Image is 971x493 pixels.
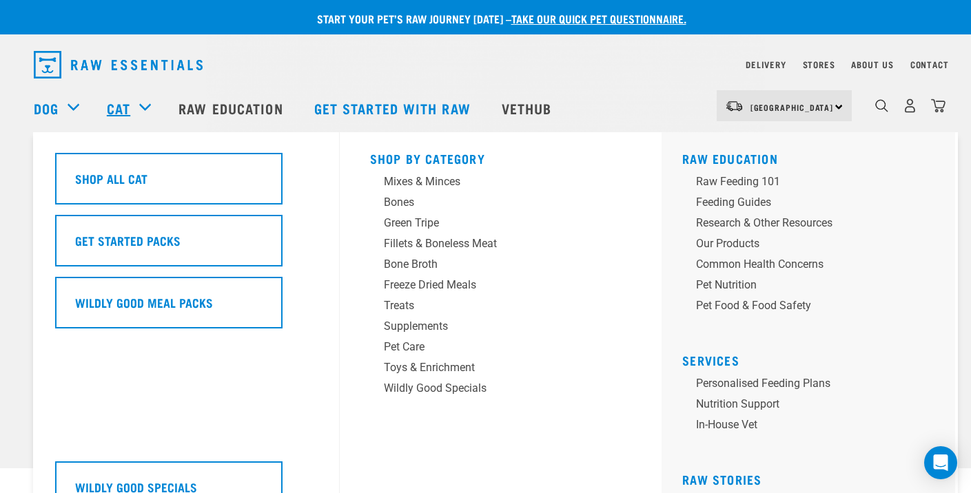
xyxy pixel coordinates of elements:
div: Green Tripe [384,215,599,231]
a: Dog [34,98,59,118]
a: Raw Education [682,155,778,162]
a: Bone Broth [370,256,632,277]
h5: Wildly Good Meal Packs [75,293,213,311]
div: Fillets & Boneless Meat [384,235,599,252]
div: Open Intercom Messenger [924,446,957,479]
a: Pet Care [370,339,632,359]
a: Mixes & Minces [370,174,632,194]
a: Shop All Cat [55,153,317,215]
img: van-moving.png [725,100,744,112]
div: Freeze Dried Meals [384,277,599,293]
a: Supplements [370,318,632,339]
a: Stores [803,62,835,67]
h5: Services [682,353,944,364]
a: Bones [370,194,632,215]
a: Freeze Dried Meals [370,277,632,297]
a: Feeding Guides [682,194,944,215]
a: Contact [910,62,949,67]
div: Research & Other Resources [696,215,911,231]
a: Raw Education [165,81,300,136]
div: Pet Food & Food Safety [696,297,911,314]
a: Fillets & Boneless Meat [370,235,632,256]
img: user.png [903,98,917,113]
span: [GEOGRAPHIC_DATA] [750,105,834,109]
a: Pet Nutrition [682,277,944,297]
a: Vethub [488,81,569,136]
div: Raw Feeding 101 [696,174,911,190]
div: Mixes & Minces [384,174,599,190]
a: Raw Feeding 101 [682,174,944,194]
img: home-icon-1@2x.png [875,99,888,112]
a: Personalised Feeding Plans [682,375,944,396]
div: Pet Nutrition [696,277,911,293]
a: Research & Other Resources [682,215,944,235]
div: Treats [384,297,599,314]
a: Raw Stories [682,476,762,483]
a: Wildly Good Meal Packs [55,277,317,339]
a: Delivery [746,62,786,67]
a: Wildly Good Specials [370,380,632,401]
img: Raw Essentials Logo [34,51,203,78]
div: Wildly Good Specials [384,380,599,397]
a: Toys & Enrichment [370,359,632,380]
img: home-icon@2x.png [931,98,946,113]
a: take our quick pet questionnaire. [511,15,686,21]
div: Supplements [384,318,599,335]
a: Get Started Packs [55,215,317,277]
a: Get started with Raw [300,81,488,136]
a: Pet Food & Food Safety [682,297,944,318]
div: Common Health Concerns [696,256,911,273]
a: Our Products [682,235,944,256]
nav: dropdown navigation [23,45,949,84]
a: Common Health Concerns [682,256,944,277]
a: About Us [851,62,893,67]
a: In-house vet [682,417,944,437]
div: Feeding Guides [696,194,911,211]
div: Bones [384,194,599,211]
div: Pet Care [384,339,599,355]
div: Bone Broth [384,256,599,273]
h5: Get Started Packs [75,231,181,249]
a: Nutrition Support [682,396,944,417]
h5: Shop All Cat [75,169,147,187]
div: Our Products [696,235,911,252]
a: Treats [370,297,632,318]
div: Toys & Enrichment [384,359,599,376]
a: Cat [107,98,130,118]
a: Green Tripe [370,215,632,235]
h5: Shop By Category [370,151,632,162]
